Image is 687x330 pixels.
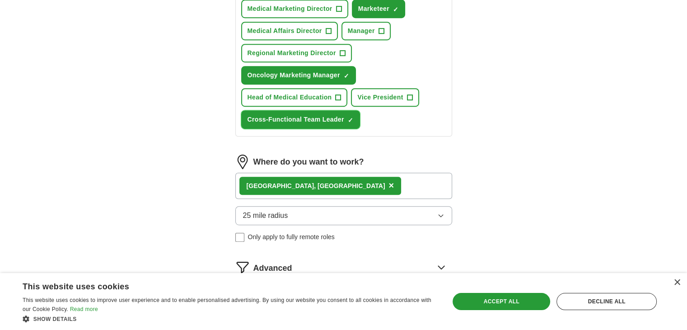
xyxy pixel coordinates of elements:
img: filter [235,260,250,274]
span: Only apply to fully remote roles [248,232,335,242]
div: Decline all [556,293,657,310]
span: Medical Affairs Director [248,26,322,36]
input: Only apply to fully remote roles [235,233,244,242]
button: Vice President [351,88,419,107]
span: ✓ [393,6,398,13]
button: × [388,179,394,193]
div: Show details [23,314,437,323]
span: Advanced [253,262,292,274]
span: ✓ [348,117,353,124]
button: 25 mile radius [235,206,452,225]
span: 25 mile radius [243,210,288,221]
button: Oncology Marketing Manager✓ [241,66,356,85]
span: Regional Marketing Director [248,48,336,58]
img: location.png [235,155,250,169]
button: Medical Affairs Director [241,22,338,40]
span: Oncology Marketing Manager [248,71,340,80]
div: This website uses cookies [23,278,414,292]
span: × [388,180,394,190]
button: Cross-Functional Team Leader✓ [241,110,360,129]
span: This website uses cookies to improve user experience and to enable personalised advertising. By u... [23,297,431,312]
button: Head of Medical Education [241,88,348,107]
span: Manager [348,26,375,36]
button: Regional Marketing Director [241,44,352,62]
a: Read more, opens a new window [70,306,98,312]
label: Where do you want to work? [253,156,364,168]
span: ✓ [344,72,349,80]
span: Marketeer [358,4,389,14]
button: Manager [341,22,391,40]
span: Show details [33,316,77,322]
span: Head of Medical Education [248,93,332,102]
div: [GEOGRAPHIC_DATA], [GEOGRAPHIC_DATA] [247,181,385,191]
div: Close [673,279,680,286]
span: Medical Marketing Director [248,4,332,14]
span: Vice President [357,93,403,102]
div: Accept all [453,293,550,310]
span: Cross-Functional Team Leader [248,115,344,124]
